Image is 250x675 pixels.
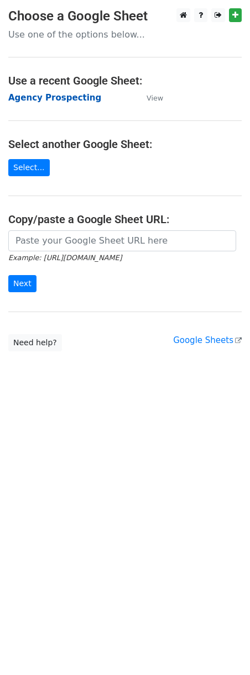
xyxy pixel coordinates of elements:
[8,138,242,151] h4: Select another Google Sheet:
[8,8,242,24] h3: Choose a Google Sheet
[195,622,250,675] iframe: Chat Widget
[8,74,242,87] h4: Use a recent Google Sheet:
[173,335,242,345] a: Google Sheets
[8,230,236,251] input: Paste your Google Sheet URL here
[8,29,242,40] p: Use one of the options below...
[8,254,122,262] small: Example: [URL][DOMAIN_NAME]
[8,93,101,103] a: Agency Prospecting
[147,94,163,102] small: View
[136,93,163,103] a: View
[8,159,50,176] a: Select...
[8,334,62,351] a: Need help?
[8,275,37,292] input: Next
[8,213,242,226] h4: Copy/paste a Google Sheet URL:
